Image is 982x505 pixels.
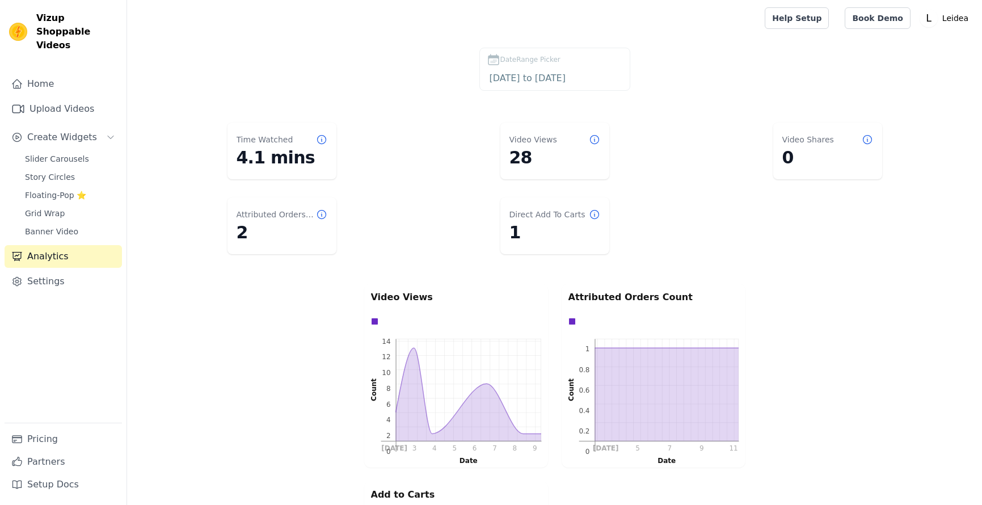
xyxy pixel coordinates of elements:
text: 8 [386,385,390,393]
g: Thu Sep 11 2025 00:00:00 GMT+0800 (中国标准时间) [729,445,737,453]
dd: 0 [782,148,873,168]
button: Create Widgets [5,126,122,149]
text: 3 [412,445,416,453]
text: 0.6 [579,386,589,394]
g: Tue Sep 02 2025 00:00:00 GMT+0800 (中国标准时间) [381,445,407,453]
div: Data groups [368,315,538,328]
a: Story Circles [18,169,122,185]
g: Thu Sep 04 2025 00:00:00 GMT+0800 (中国标准时间) [432,445,437,453]
g: Sun Sep 07 2025 00:00:00 GMT+0800 (中国标准时间) [667,445,672,453]
g: left axis [357,337,395,456]
a: Grid Wrap [18,205,122,221]
text: Count [370,378,378,401]
text: 10 [382,369,390,377]
span: DateRange Picker [500,54,560,65]
g: Mon Sep 08 2025 00:00:00 GMT+0800 (中国标准时间) [512,445,517,453]
text: 9 [699,445,703,453]
text: Count [567,378,575,401]
span: Vizup Shoppable Videos [36,11,117,52]
g: Sat Sep 06 2025 00:00:00 GMT+0800 (中国标准时间) [472,445,477,453]
a: Help Setup [765,7,829,29]
a: Slider Carousels [18,151,122,167]
dt: Direct Add To Carts [509,209,585,220]
text: 0.2 [579,427,589,435]
text: 0.4 [579,407,589,415]
g: Tue Sep 09 2025 00:00:00 GMT+0800 (中国标准时间) [532,445,537,453]
button: L Leidea [920,8,973,28]
text: Date [658,457,676,465]
span: Story Circles [25,171,75,183]
a: Analytics [5,245,122,268]
div: Data groups [566,315,736,328]
text: 4 [386,416,390,424]
g: Sun Sep 07 2025 00:00:00 GMT+0800 (中国标准时间) [492,445,497,453]
text: 0.8 [579,366,589,374]
text: 11 [729,445,737,453]
img: Vizup [9,23,27,41]
g: Tue Sep 09 2025 00:00:00 GMT+0800 (中国标准时间) [699,445,703,453]
text: 4 [432,445,437,453]
dt: Video Views [509,134,557,145]
text: 7 [492,445,497,453]
text: 1 [585,345,589,353]
g: 14 [382,338,390,346]
p: Attributed Orders Count [568,291,739,304]
text: 12 [382,353,390,361]
dd: 2 [237,222,327,243]
g: left axis [552,339,595,456]
g: Fri Sep 05 2025 00:00:00 GMT+0800 (中国标准时间) [635,445,640,453]
text: 0 [585,448,589,456]
text: 6 [472,445,477,453]
dt: Time Watched [237,134,293,145]
text: 9 [532,445,537,453]
a: Setup Docs [5,473,122,496]
text: Date [459,457,477,465]
input: DateRange Picker [487,71,623,86]
g: bottom ticks [579,441,739,452]
text: 6 [386,401,390,409]
dd: 28 [509,148,600,168]
text: 5 [452,445,457,453]
span: Create Widgets [27,131,97,144]
a: Pricing [5,428,122,451]
text: 7 [667,445,672,453]
g: left ticks [382,338,396,456]
p: Leidea [938,8,973,28]
span: Grid Wrap [25,208,65,219]
g: left ticks [579,339,595,456]
g: bottom ticks [381,441,541,452]
a: Book Demo [845,7,910,29]
a: Banner Video [18,224,122,239]
text: [DATE] [592,445,618,453]
p: Video Views [371,291,541,304]
text: 8 [512,445,517,453]
text: [DATE] [381,445,407,453]
dt: Video Shares [782,134,834,145]
text: 5 [635,445,640,453]
text: L [926,12,932,24]
a: Floating-Pop ⭐ [18,187,122,203]
g: Fri Sep 05 2025 00:00:00 GMT+0800 (中国标准时间) [452,445,457,453]
span: Slider Carousels [25,153,89,165]
text: 2 [386,432,390,440]
a: Upload Videos [5,98,122,120]
dd: 4.1 mins [237,148,327,168]
g: Wed Sep 03 2025 00:00:00 GMT+0800 (中国标准时间) [412,445,416,453]
span: Banner Video [25,226,78,237]
a: Partners [5,451,122,473]
a: Home [5,73,122,95]
p: Add to Carts [371,488,541,502]
text: 0 [386,448,390,456]
dd: 1 [509,222,600,243]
